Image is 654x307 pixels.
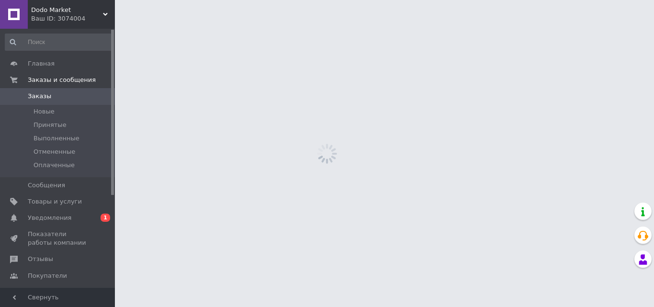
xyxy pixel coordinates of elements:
span: Заказы и сообщения [28,76,96,84]
span: Показатели работы компании [28,230,89,247]
span: Уведомления [28,214,71,222]
span: Отзывы [28,255,53,263]
span: Dodo Market [31,6,103,14]
span: Принятые [34,121,67,129]
span: 1 [101,214,110,222]
div: Ваш ID: 3074004 [31,14,115,23]
span: Сообщения [28,181,65,190]
span: Товары и услуги [28,197,82,206]
span: Новые [34,107,55,116]
span: Заказы [28,92,51,101]
span: Главная [28,59,55,68]
span: Выполненные [34,134,79,143]
span: Оплаченные [34,161,75,170]
input: Поиск [5,34,113,51]
span: Покупатели [28,272,67,280]
span: Отмененные [34,148,75,156]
